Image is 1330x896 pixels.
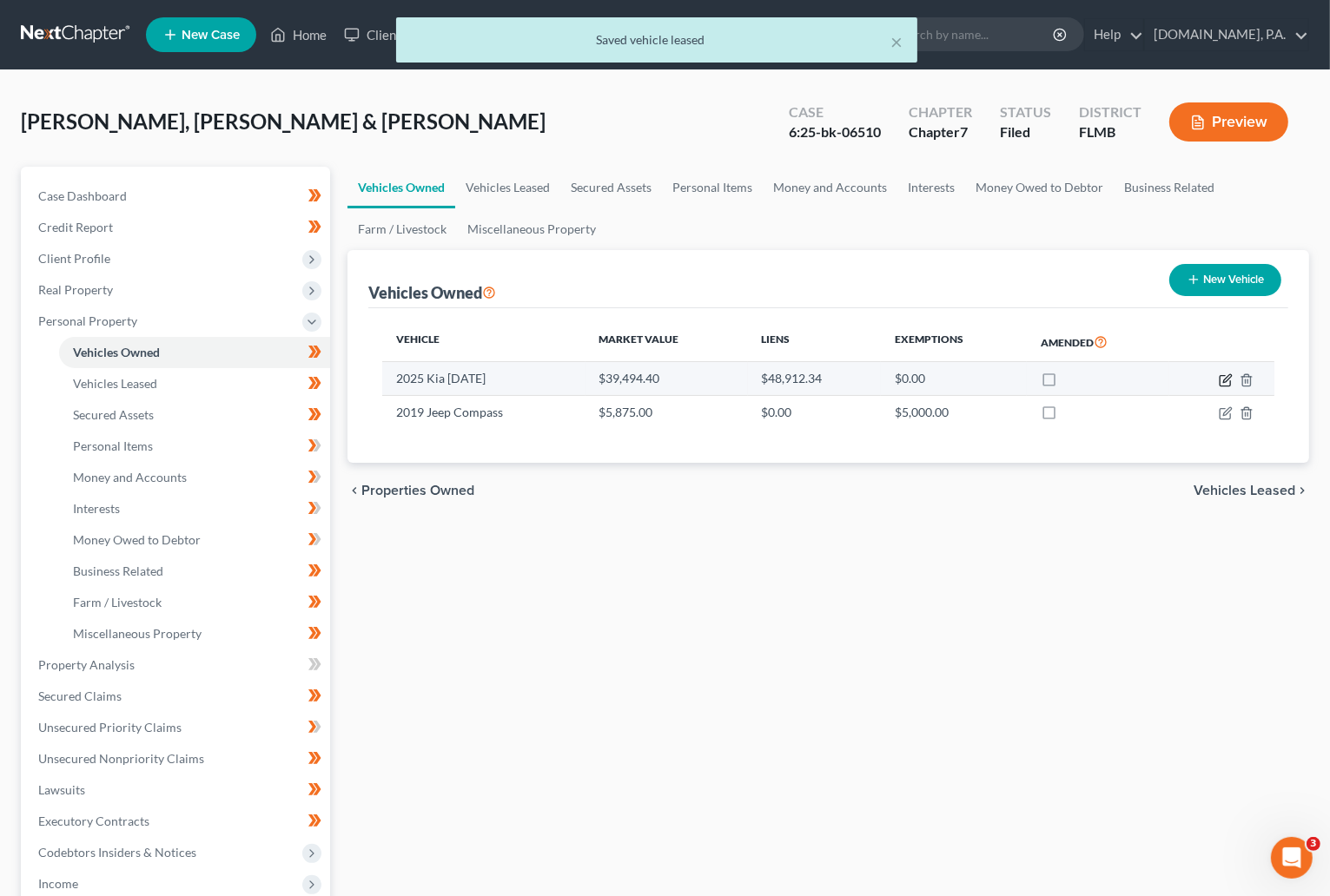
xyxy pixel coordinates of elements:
[347,167,455,208] a: Vehicles Owned
[38,313,137,328] span: Personal Property
[73,407,154,422] span: Secured Assets
[38,220,113,234] span: Credit Report
[382,322,586,362] th: Vehicle
[24,212,330,243] a: Credit Report
[73,595,162,609] span: Farm / Livestock
[24,806,330,837] a: Executory Contracts
[1000,102,1051,122] div: Status
[1169,102,1288,142] button: Preview
[763,167,897,208] a: Money and Accounts
[73,626,202,641] span: Miscellaneous Property
[748,322,882,362] th: Liens
[1194,484,1295,497] span: Vehicles Leased
[457,208,606,250] a: Miscellaneous Property
[1000,122,1051,142] div: Filed
[24,681,330,712] a: Secured Claims
[73,532,201,547] span: Money Owed to Debtor
[347,484,361,497] i: chevron_left
[38,188,127,203] span: Case Dashboard
[347,208,457,250] a: Farm / Livestock
[24,181,330,212] a: Case Dashboard
[59,556,330,587] a: Business Related
[1194,484,1309,497] button: Vehicles Leased chevron_right
[24,774,330,806] a: Lawsuits
[1114,167,1225,208] a: Business Related
[965,167,1114,208] a: Money Owed to Debtor
[1027,322,1169,362] th: Amended
[73,501,120,516] span: Interests
[59,524,330,556] a: Money Owed to Debtor
[59,462,330,493] a: Money and Accounts
[909,122,972,142] div: Chapter
[73,470,187,484] span: Money and Accounts
[59,368,330,399] a: Vehicles Leased
[909,102,972,122] div: Chapter
[38,720,182,735] span: Unsecured Priority Claims
[59,431,330,462] a: Personal Items
[59,618,330,649] a: Miscellaneous Property
[24,649,330,681] a: Property Analysis
[455,167,560,208] a: Vehicles Leased
[748,362,882,395] td: $48,912.34
[73,345,160,359] span: Vehicles Owned
[73,376,157,391] span: Vehicles Leased
[59,587,330,618] a: Farm / Livestock
[38,751,204,766] span: Unsecured Nonpriority Claims
[38,282,113,297] span: Real Property
[24,743,330,774] a: Unsecured Nonpriority Claims
[748,395,882,428] td: $0.00
[891,31,903,52] button: ×
[24,712,330,743] a: Unsecured Priority Claims
[38,657,135,672] span: Property Analysis
[586,362,748,395] td: $39,494.40
[382,362,586,395] td: 2025 Kia [DATE]
[789,102,881,122] div: Case
[382,395,586,428] td: 2019 Jeep Compass
[1079,102,1141,122] div: District
[960,123,968,140] span: 7
[1295,484,1309,497] i: chevron_right
[586,322,748,362] th: Market Value
[881,395,1026,428] td: $5,000.00
[59,399,330,431] a: Secured Assets
[662,167,763,208] a: Personal Items
[59,337,330,368] a: Vehicles Owned
[38,782,85,797] span: Lawsuits
[73,438,153,453] span: Personal Items
[1079,122,1141,142] div: FLMB
[38,876,78,891] span: Income
[1271,837,1313,879] iframe: Intercom live chat
[347,484,474,497] button: chevron_left Properties Owned
[586,395,748,428] td: $5,875.00
[38,251,110,266] span: Client Profile
[59,493,330,524] a: Interests
[560,167,662,208] a: Secured Assets
[881,322,1026,362] th: Exemptions
[38,845,196,860] span: Codebtors Insiders & Notices
[361,484,474,497] span: Properties Owned
[1169,264,1281,296] button: New Vehicle
[881,362,1026,395] td: $0.00
[73,563,163,578] span: Business Related
[38,688,122,703] span: Secured Claims
[368,282,496,303] div: Vehicles Owned
[1307,837,1320,851] span: 3
[897,167,965,208] a: Interests
[38,814,149,828] span: Executory Contracts
[21,109,546,134] span: [PERSON_NAME], [PERSON_NAME] & [PERSON_NAME]
[410,31,903,49] div: Saved vehicle leased
[789,122,881,142] div: 6:25-bk-06510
